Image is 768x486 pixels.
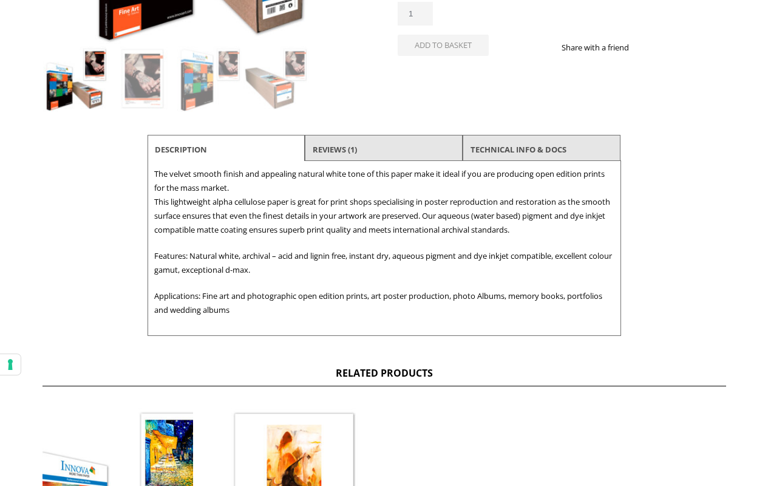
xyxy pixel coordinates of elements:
[313,139,357,160] a: Reviews (1)
[658,43,668,52] img: twitter sharing button
[243,46,309,112] img: Innova Decor Smooth 210gsm (IFA-024) - Image 4
[673,43,682,52] img: email sharing button
[155,139,207,160] a: Description
[398,35,489,56] button: Add to basket
[154,249,614,277] p: Features: Natural white, archival – acid and lignin free, instant dry, aqueous pigment and dye in...
[562,41,644,55] p: Share with a friend
[154,289,614,317] p: Applications: Fine art and photographic open edition prints, art poster production, photo Albums,...
[43,46,109,112] img: Innova Decor Smooth 210gsm (IFA-024)
[154,167,614,237] p: The velvet smooth finish and appealing natural white tone of this paper make it ideal if you are ...
[471,139,566,160] a: TECHNICAL INFO & DOCS
[110,46,175,112] img: Innova Decor Smooth 210gsm (IFA-024) - Image 2
[177,46,242,112] img: Innova Decor Smooth 210gsm (IFA-024) - Image 3
[398,2,433,26] input: Product quantity
[42,366,726,386] h2: Related products
[644,43,653,52] img: facebook sharing button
